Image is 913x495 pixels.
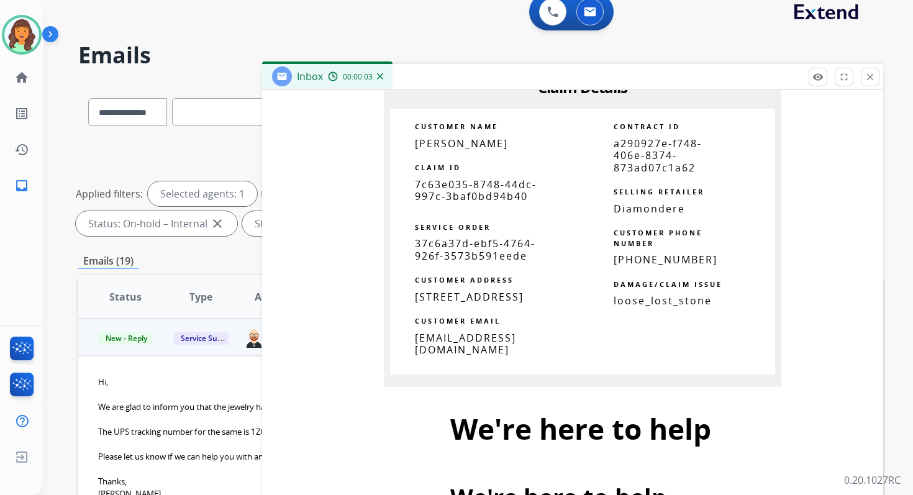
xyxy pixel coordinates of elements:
[98,476,712,488] div: Thanks,
[614,253,717,266] span: [PHONE_NUMBER]
[838,71,850,83] mat-icon: fullscreen
[415,237,535,262] span: 37c6a37d-ebf5-4764-926f-3573b591eede
[415,178,537,203] span: 7c63e035-8748-44dc-997c-3baf0bd94b40
[415,331,516,356] span: [EMAIL_ADDRESS][DOMAIN_NAME]
[450,409,711,448] span: We're here to help
[614,187,704,196] b: SELLING RETAILER
[14,178,29,193] mat-icon: inbox
[109,289,142,304] span: Status
[614,202,685,216] span: Diamondere
[98,376,712,389] div: Hi,
[415,163,461,172] b: CLAIM ID
[189,289,212,304] span: Type
[148,181,257,206] div: Selected agents: 1
[14,70,29,85] mat-icon: home
[865,71,876,83] mat-icon: close
[415,316,501,325] b: CUSTOMER EMAIL
[812,71,824,83] mat-icon: remove_red_eye
[210,216,225,231] mat-icon: close
[614,122,680,131] b: CONTRACT ID
[844,473,901,488] p: 0.20.1027RC
[614,137,702,174] span: a290927e-f748-406e-8374-873ad07c1a62
[297,70,323,83] span: Inbox
[14,106,29,121] mat-icon: list_alt
[415,222,491,232] b: SERVICE ORDER
[76,186,143,201] p: Applied filters:
[98,426,712,438] div: The UPS tracking number for the same is 1Z04E8F3A610589155.
[98,451,712,463] div: Please let us know if we can help you with anything else.
[415,275,514,284] b: CUSTOMER ADDRESS
[614,279,722,289] b: DAMAGE/CLAIM ISSUE
[14,142,29,157] mat-icon: history
[614,294,712,307] span: loose_lost_stone
[415,137,508,150] span: [PERSON_NAME]
[98,401,712,414] div: We are glad to inform you that the jewelry has been shipped out after repair.
[173,332,244,345] span: Service Support
[242,211,412,236] div: Status: On-hold - Customer
[76,211,237,236] div: Status: On-hold – Internal
[255,289,298,304] span: Assignee
[78,43,883,68] h2: Emails
[415,290,524,304] span: [STREET_ADDRESS]
[614,228,702,248] b: CUSTOMER PHONE NUMBER
[98,332,155,345] span: New - Reply
[78,253,139,269] p: Emails (19)
[415,122,498,131] b: CUSTOMER NAME
[343,72,373,82] span: 00:00:03
[244,327,264,348] img: agent-avatar
[4,17,39,52] img: avatar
